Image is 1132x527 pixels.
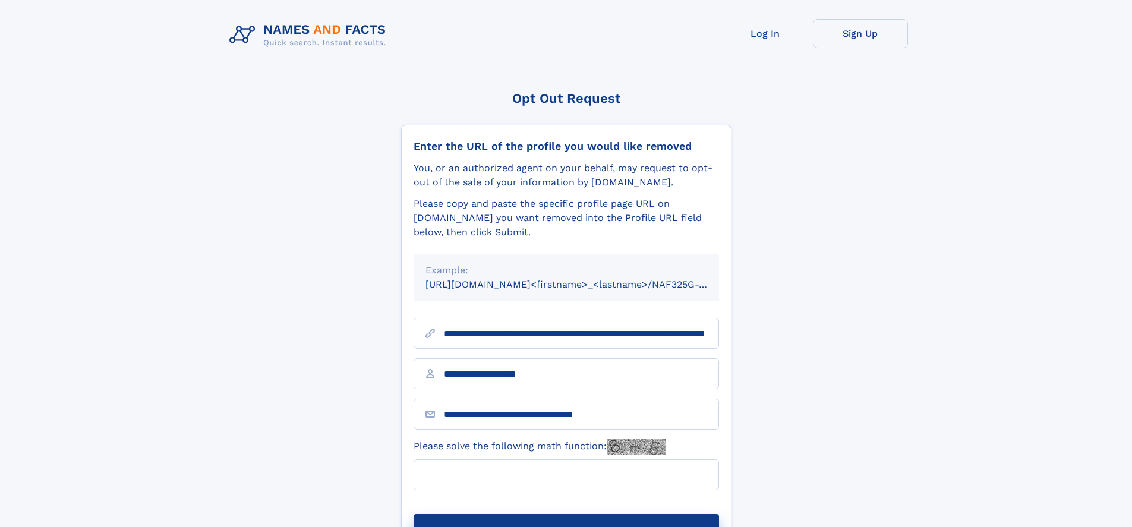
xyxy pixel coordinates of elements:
div: You, or an authorized agent on your behalf, may request to opt-out of the sale of your informatio... [414,161,719,190]
a: Sign Up [813,19,908,48]
div: Please copy and paste the specific profile page URL on [DOMAIN_NAME] you want removed into the Pr... [414,197,719,239]
div: Opt Out Request [401,91,731,106]
small: [URL][DOMAIN_NAME]<firstname>_<lastname>/NAF325G-xxxxxxxx [425,279,742,290]
label: Please solve the following math function: [414,439,666,455]
div: Example: [425,263,707,277]
img: Logo Names and Facts [225,19,396,51]
div: Enter the URL of the profile you would like removed [414,140,719,153]
a: Log In [718,19,813,48]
